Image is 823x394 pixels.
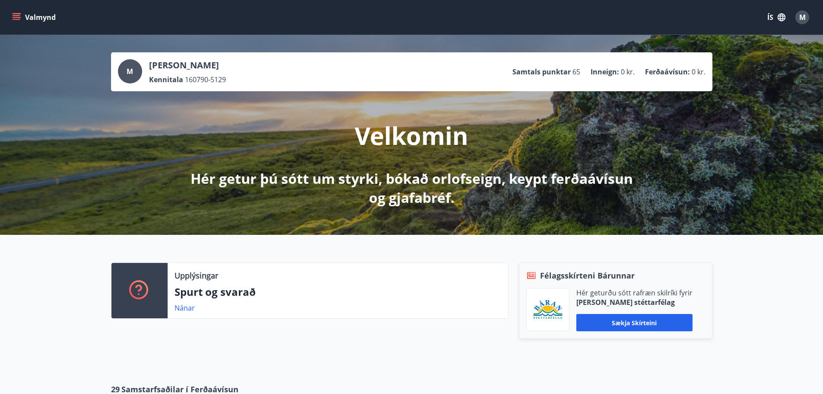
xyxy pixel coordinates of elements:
p: Velkomin [355,119,468,152]
span: 65 [572,67,580,77]
p: Kennitala [149,75,183,84]
button: Sækja skírteini [576,314,693,331]
span: M [799,13,806,22]
p: Hér geturðu sótt rafræn skilríki fyrir [576,288,693,298]
a: Nánar [175,303,195,313]
p: [PERSON_NAME] stéttarfélag [576,298,693,307]
p: Samtals punktar [512,67,571,77]
p: Upplýsingar [175,270,218,281]
p: Inneign : [591,67,619,77]
p: Ferðaávísun : [645,67,690,77]
button: M [792,7,813,28]
p: Spurt og svarað [175,285,501,299]
span: 0 kr. [621,67,635,77]
span: 160790-5129 [185,75,226,84]
span: M [127,67,133,76]
span: 0 kr. [692,67,705,77]
p: [PERSON_NAME] [149,59,226,71]
button: menu [10,10,59,25]
img: Bz2lGXKH3FXEIQKvoQ8VL0Fr0uCiWgfgA3I6fSs8.png [533,300,562,320]
span: Félagsskírteni Bárunnar [540,270,635,281]
button: ÍS [763,10,790,25]
p: Hér getur þú sótt um styrki, bókað orlofseign, keypt ferðaávísun og gjafabréf. [184,169,640,207]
